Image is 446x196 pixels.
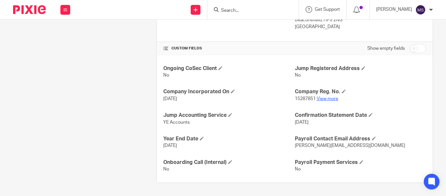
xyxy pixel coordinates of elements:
span: Get Support [315,7,340,12]
p: [GEOGRAPHIC_DATA] [295,24,426,30]
h4: Payroll Contact Email Address [295,135,426,142]
span: No [163,167,169,171]
span: No [295,73,301,78]
a: View more [317,97,338,101]
span: 15287851 [295,97,316,101]
h4: Company Reg. No. [295,88,426,95]
h4: Jump Registered Address [295,65,426,72]
h4: CUSTOM FIELDS [163,46,295,51]
h4: Year End Date [163,135,295,142]
h4: Payroll Payment Services [295,159,426,166]
h4: Jump Accounting Service [163,112,295,119]
p: [PERSON_NAME] [376,6,412,13]
input: Search [220,8,279,14]
span: [DATE] [295,120,309,125]
h4: Confirmation Statement Date [295,112,426,119]
h4: Company Incorporated On [163,88,295,95]
span: [PERSON_NAME][EMAIL_ADDRESS][DOMAIN_NAME] [295,143,405,148]
p: Beaconsfield, HP9 2NG [295,17,426,23]
span: No [163,73,169,78]
span: [DATE] [163,143,177,148]
span: [DATE] [163,97,177,101]
h4: Onboarding Call (Internal) [163,159,295,166]
h4: Ongoing CoSec Client [163,65,295,72]
span: YE Accounts [163,120,190,125]
img: Pixie [13,5,46,14]
span: No [295,167,301,171]
label: Show empty fields [367,45,405,52]
img: svg%3E [415,5,426,15]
